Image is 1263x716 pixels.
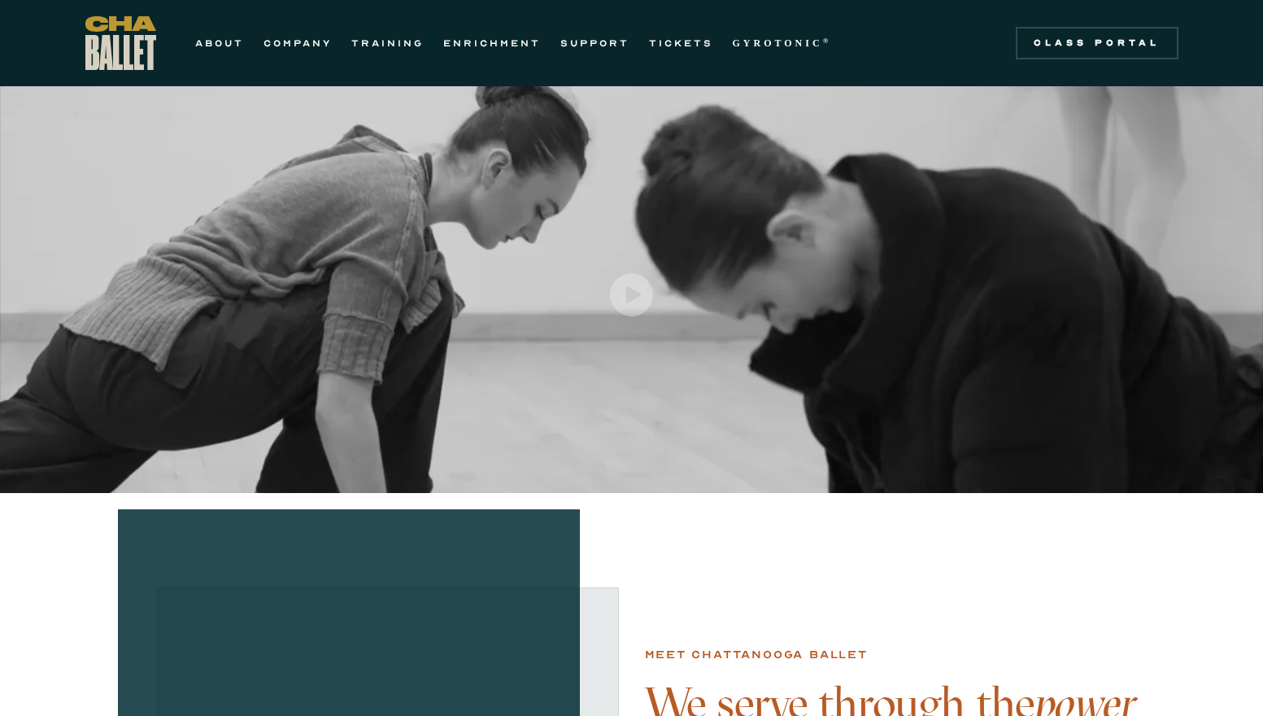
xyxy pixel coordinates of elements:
[733,33,832,53] a: GYROTONIC®
[823,37,832,45] sup: ®
[443,33,541,53] a: ENRICHMENT
[645,645,868,665] div: Meet chattanooga ballet
[560,33,629,53] a: SUPPORT
[1016,27,1178,59] a: Class Portal
[351,33,424,53] a: TRAINING
[263,33,332,53] a: COMPANY
[733,37,823,49] strong: GYROTONIC
[195,33,244,53] a: ABOUT
[649,33,713,53] a: TICKETS
[1026,37,1169,50] div: Class Portal
[85,16,156,70] a: home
